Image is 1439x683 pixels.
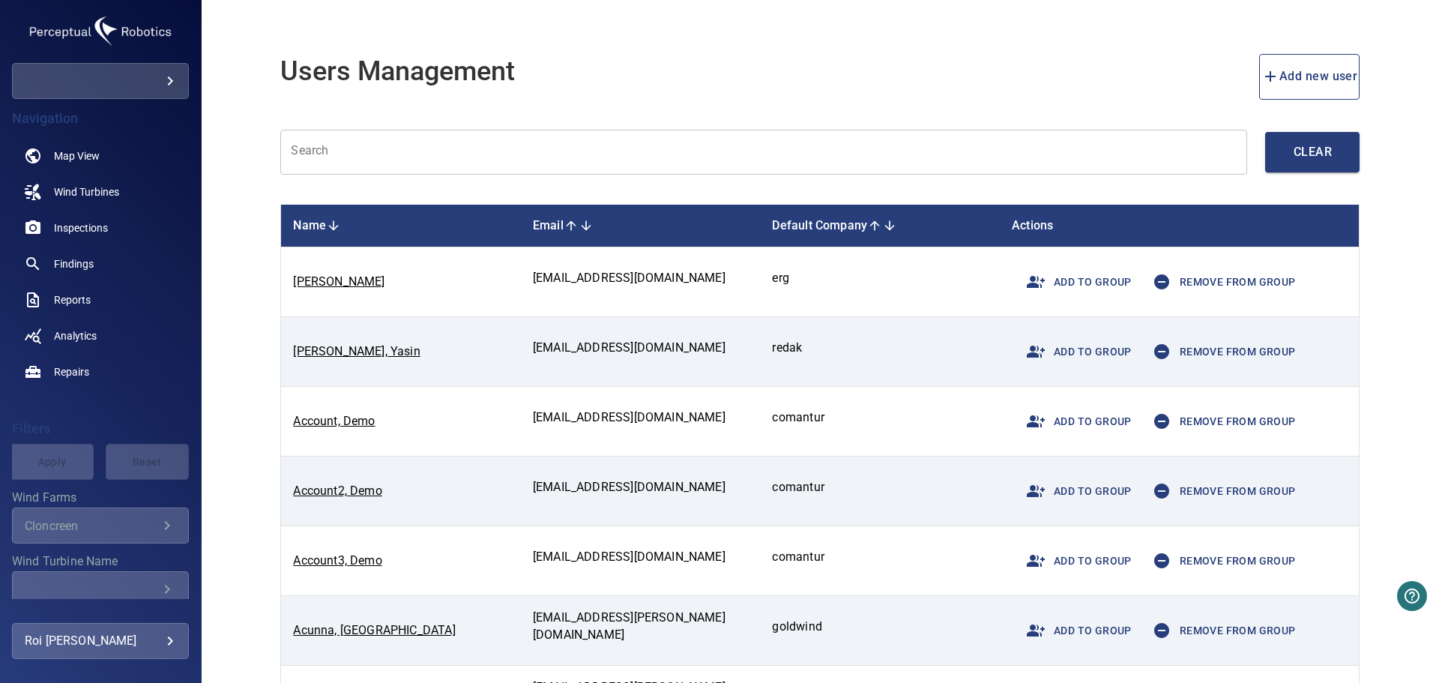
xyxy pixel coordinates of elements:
[293,553,381,568] a: Account3, Demo
[1259,54,1360,100] button: add new user
[533,409,749,427] p: [EMAIL_ADDRESS][DOMAIN_NAME]
[12,318,189,354] a: analytics noActive
[1144,403,1296,439] span: Remove from group
[772,270,988,287] p: erg
[1012,329,1138,374] button: Add to group
[772,409,988,427] p: comantur
[1144,334,1296,370] span: Remove from group
[533,217,749,235] div: Email
[25,519,158,533] div: Cloncreen
[533,610,749,644] p: [EMAIL_ADDRESS][PERSON_NAME][DOMAIN_NAME]
[12,508,189,544] div: Wind Farms
[1018,334,1132,370] span: Add to group
[25,629,176,653] div: Roi [PERSON_NAME]
[12,111,189,126] h4: Navigation
[12,63,189,99] div: renewablefswood
[293,414,375,428] a: Account, Demo
[1018,613,1132,649] span: Add to group
[293,344,420,358] a: [PERSON_NAME], Yasin
[1012,217,1347,235] div: Actions
[1144,543,1296,579] span: Remove from group
[1144,264,1296,300] span: Remove from group
[12,571,189,607] div: Wind Turbine Name
[772,217,988,235] div: Default Company
[1018,403,1132,439] span: Add to group
[281,205,521,247] th: Toggle SortBy
[293,217,509,235] div: Name
[293,623,455,637] a: Acunna, [GEOGRAPHIC_DATA]
[772,340,988,357] p: redak
[12,556,189,568] label: Wind Turbine Name
[1018,543,1132,579] span: Add to group
[293,484,381,498] a: Account2, Demo
[533,479,749,496] p: [EMAIL_ADDRESS][DOMAIN_NAME]
[772,479,988,496] p: comantur
[25,12,175,51] img: renewablefswood-logo
[1012,538,1138,583] button: Add to group
[12,282,189,318] a: reports noActive
[54,292,91,307] span: Reports
[12,354,189,390] a: repairs noActive
[521,205,761,247] th: Toggle SortBy
[1018,473,1132,509] span: Add to group
[12,174,189,210] a: windturbines noActive
[1138,608,1302,653] button: Remove from group
[772,549,988,566] p: comantur
[1012,259,1138,304] button: Add to group
[1138,259,1302,304] button: Remove from group
[1012,399,1138,444] button: Add to group
[1138,469,1302,514] button: Remove from group
[54,328,97,343] span: Analytics
[1012,469,1138,514] button: Add to group
[772,619,988,636] p: goldwind
[533,549,749,566] p: [EMAIL_ADDRESS][DOMAIN_NAME]
[760,205,1000,247] th: Toggle SortBy
[12,138,189,174] a: map noActive
[1144,613,1296,649] span: Remove from group
[54,256,94,271] span: Findings
[54,364,89,379] span: Repairs
[54,220,108,235] span: Inspections
[12,210,189,246] a: inspections noActive
[1138,399,1302,444] button: Remove from group
[12,246,189,282] a: findings noActive
[1138,538,1302,583] button: Remove from group
[1261,66,1358,87] span: Add new user
[1295,142,1330,163] span: Clear
[1265,132,1360,172] button: Clear
[533,270,749,287] p: [EMAIL_ADDRESS][DOMAIN_NAME]
[1018,264,1132,300] span: Add to group
[54,148,100,163] span: Map View
[293,274,384,289] a: [PERSON_NAME]
[12,492,189,504] label: Wind Farms
[280,57,515,87] h1: Users Management
[1144,473,1296,509] span: Remove from group
[1012,608,1138,653] button: Add to group
[1138,329,1302,374] button: Remove from group
[54,184,119,199] span: Wind Turbines
[533,340,749,357] p: [EMAIL_ADDRESS][DOMAIN_NAME]
[12,421,189,436] h4: Filters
